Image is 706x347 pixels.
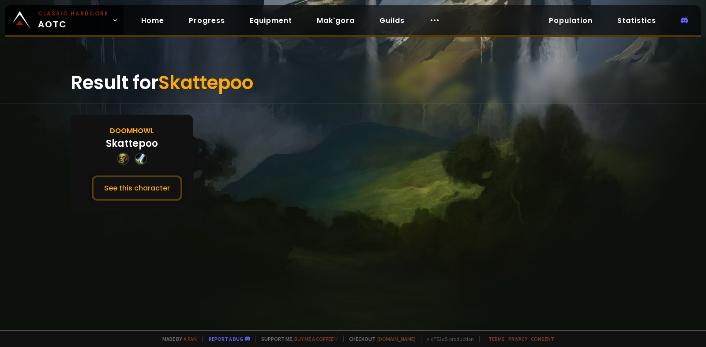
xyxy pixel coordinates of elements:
[38,10,109,18] small: Classic Hardcore
[294,336,338,342] a: Buy me a coffee
[343,336,416,342] span: Checkout
[92,175,182,201] button: See this character
[184,336,197,342] a: a fan
[310,11,362,30] a: Mak'gora
[488,336,505,342] a: Terms
[5,5,124,35] a: Classic HardcoreAOTC
[209,336,243,342] a: Report a bug
[377,336,416,342] a: [DOMAIN_NAME]
[182,11,232,30] a: Progress
[110,125,154,136] div: Doomhowl
[158,70,253,96] span: Skattepoo
[255,336,338,342] span: Support me,
[508,336,527,342] a: Privacy
[243,11,299,30] a: Equipment
[38,10,109,31] span: AOTC
[542,11,600,30] a: Population
[610,11,663,30] a: Statistics
[372,11,412,30] a: Guilds
[106,136,158,151] div: Skattepoo
[531,336,554,342] a: Consent
[71,62,635,104] div: Result for
[157,336,197,342] span: Made by
[421,336,474,342] span: v. d752d5 - production
[134,11,171,30] a: Home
